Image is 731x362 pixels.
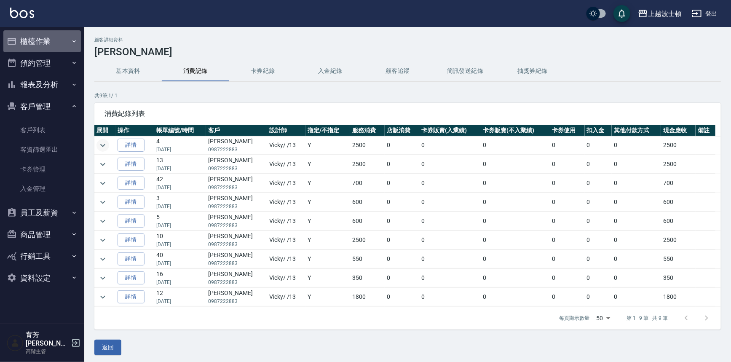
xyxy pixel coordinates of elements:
th: 卡券販賣(不入業績) [481,125,550,136]
div: 50 [593,307,613,330]
h5: 育芳[PERSON_NAME] [26,331,69,348]
a: 詳情 [118,271,145,284]
p: [DATE] [156,203,204,210]
p: 0987222883 [208,184,265,191]
button: 櫃檯作業 [3,30,81,52]
td: 0 [385,193,419,212]
th: 操作 [115,125,154,136]
td: 4 [154,136,206,155]
p: 0987222883 [208,165,265,172]
p: 0987222883 [208,298,265,305]
td: 13 [154,155,206,174]
button: expand row [96,253,109,265]
button: expand row [96,291,109,303]
button: expand row [96,139,109,152]
button: 入金紀錄 [297,61,364,81]
td: Y [306,155,351,174]
td: 600 [350,193,385,212]
span: 消費紀錄列表 [104,110,711,118]
td: 1800 [661,288,696,306]
td: 0 [585,212,612,231]
p: [DATE] [156,222,204,229]
p: [DATE] [156,146,204,153]
td: 2500 [350,136,385,155]
td: [PERSON_NAME] [206,155,267,174]
td: 0 [481,212,550,231]
button: 基本資料 [94,61,162,81]
td: Y [306,288,351,306]
td: 0 [481,174,550,193]
button: 上越波士頓 [635,5,685,22]
h2: 顧客詳細資料 [94,37,721,43]
th: 指定/不指定 [306,125,351,136]
td: 0 [550,231,585,249]
button: 行銷工具 [3,245,81,267]
th: 備註 [696,125,715,136]
a: 詳情 [118,252,145,265]
td: 600 [661,212,696,231]
a: 客戶列表 [3,121,81,140]
button: expand row [96,196,109,209]
a: 詳情 [118,139,145,152]
a: 詳情 [118,177,145,190]
td: 0 [585,155,612,174]
button: 消費記錄 [162,61,229,81]
button: expand row [96,215,109,228]
td: 0 [481,231,550,249]
td: 0 [585,136,612,155]
th: 扣入金 [585,125,612,136]
a: 詳情 [118,215,145,228]
td: [PERSON_NAME] [206,193,267,212]
td: 0 [612,269,661,287]
td: 0 [419,155,481,174]
a: 詳情 [118,233,145,247]
td: 0 [481,155,550,174]
td: 2500 [661,231,696,249]
button: 顧客追蹤 [364,61,431,81]
td: Vicky / /13 [267,155,306,174]
td: 0 [612,288,661,306]
td: 0 [550,174,585,193]
td: 700 [350,174,385,193]
a: 卡券管理 [3,160,81,179]
p: 高階主管 [26,348,69,355]
td: 550 [350,250,385,268]
td: 0 [612,212,661,231]
td: 40 [154,250,206,268]
td: 0 [612,174,661,193]
td: Vicky / /13 [267,269,306,287]
td: Vicky / /13 [267,193,306,212]
th: 卡券使用 [550,125,585,136]
td: 0 [612,155,661,174]
img: Logo [10,8,34,18]
td: 0 [385,136,419,155]
td: Y [306,193,351,212]
td: 600 [661,193,696,212]
td: 0 [385,155,419,174]
p: 每頁顯示數量 [560,314,590,322]
p: 0987222883 [208,222,265,229]
a: 詳情 [118,196,145,209]
td: 0 [481,269,550,287]
td: 350 [350,269,385,287]
td: 0 [419,288,481,306]
button: 返回 [94,340,121,355]
p: [DATE] [156,241,204,248]
td: 5 [154,212,206,231]
td: 550 [661,250,696,268]
button: 資料設定 [3,267,81,289]
p: 第 1–9 筆 共 9 筆 [627,314,668,322]
td: Vicky / /13 [267,231,306,249]
button: 員工及薪資 [3,202,81,224]
button: 卡券紀錄 [229,61,297,81]
td: Y [306,136,351,155]
td: 10 [154,231,206,249]
button: expand row [96,177,109,190]
button: expand row [96,158,109,171]
td: 0 [419,174,481,193]
th: 店販消費 [385,125,419,136]
td: [PERSON_NAME] [206,212,267,231]
td: 12 [154,288,206,306]
td: [PERSON_NAME] [206,136,267,155]
a: 入金管理 [3,179,81,198]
